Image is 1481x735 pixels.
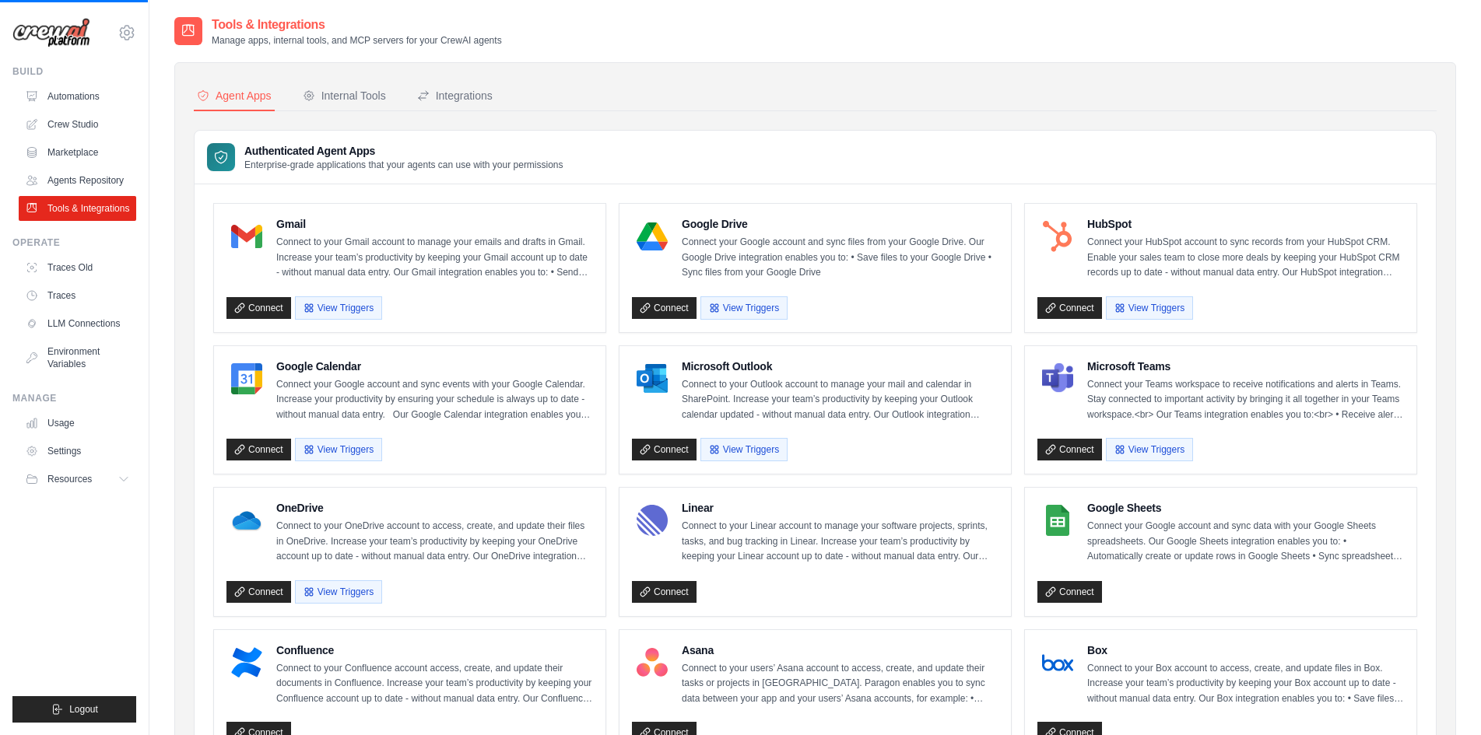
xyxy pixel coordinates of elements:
button: View Triggers [700,296,788,320]
img: HubSpot Logo [1042,221,1073,252]
p: Connect your Google account and sync files from your Google Drive. Our Google Drive integration e... [682,235,998,281]
a: Traces Old [19,255,136,280]
p: Connect your Teams workspace to receive notifications and alerts in Teams. Stay connected to impo... [1087,377,1404,423]
img: OneDrive Logo [231,505,262,536]
a: Connect [1037,439,1102,460]
h3: Authenticated Agent Apps [244,143,563,159]
a: Connect [632,297,697,319]
button: View Triggers [700,438,788,461]
img: Microsoft Teams Logo [1042,363,1073,394]
h4: Asana [682,642,998,658]
img: Linear Logo [637,505,668,536]
p: Connect your Google account and sync data with your Google Sheets spreadsheets. Our Google Sheets... [1087,519,1404,565]
p: Connect to your Linear account to manage your software projects, sprints, tasks, and bug tracking... [682,519,998,565]
a: Environment Variables [19,339,136,376]
h2: Tools & Integrations [212,16,502,34]
img: Box Logo [1042,647,1073,678]
p: Enterprise-grade applications that your agents can use with your permissions [244,159,563,171]
p: Connect to your Box account to access, create, and update files in Box. Increase your team’s prod... [1087,661,1404,707]
a: Automations [19,84,136,109]
p: Connect to your users’ Asana account to access, create, and update their tasks or projects in [GE... [682,661,998,707]
button: View Triggers [1106,438,1193,461]
p: Connect to your Outlook account to manage your mail and calendar in SharePoint. Increase your tea... [682,377,998,423]
p: Manage apps, internal tools, and MCP servers for your CrewAI agents [212,34,502,47]
button: View Triggers [295,296,382,320]
div: Build [12,65,136,78]
h4: OneDrive [276,500,593,516]
div: Operate [12,236,136,249]
span: Logout [69,703,98,716]
a: Connect [1037,581,1102,603]
a: Agents Repository [19,168,136,193]
h4: Microsoft Outlook [682,359,998,374]
img: Google Calendar Logo [231,363,262,394]
h4: Google Sheets [1087,500,1404,516]
p: Connect to your Confluence account access, create, and update their documents in Confluence. Incr... [276,661,593,707]
img: Confluence Logo [231,647,262,678]
p: Connect to your OneDrive account to access, create, and update their files in OneDrive. Increase ... [276,519,593,565]
h4: Confluence [276,642,593,658]
a: Connect [632,439,697,460]
p: Connect your HubSpot account to sync records from your HubSpot CRM. Enable your sales team to clo... [1087,235,1404,281]
a: Usage [19,411,136,436]
p: Connect to your Gmail account to manage your emails and drafts in Gmail. Increase your team’s pro... [276,235,593,281]
img: Google Drive Logo [637,221,668,252]
img: Microsoft Outlook Logo [637,363,668,394]
a: Connect [226,297,291,319]
h4: Box [1087,642,1404,658]
a: LLM Connections [19,311,136,336]
h4: Gmail [276,216,593,232]
button: View Triggers [295,438,382,461]
span: Resources [47,473,92,485]
a: Connect [226,581,291,603]
a: Connect [632,581,697,603]
img: Gmail Logo [231,221,262,252]
h4: Google Drive [682,216,998,232]
img: Asana Logo [637,647,668,678]
a: Traces [19,283,136,308]
a: Tools & Integrations [19,196,136,221]
img: Google Sheets Logo [1042,505,1073,536]
a: Connect [226,439,291,460]
a: Crew Studio [19,112,136,137]
h4: Microsoft Teams [1087,359,1404,374]
button: View Triggers [1106,296,1193,320]
h4: Google Calendar [276,359,593,374]
div: Integrations [417,88,493,103]
button: Integrations [414,82,496,111]
div: Agent Apps [197,88,272,103]
div: Manage [12,392,136,404]
p: Connect your Google account and sync events with your Google Calendar. Increase your productivity... [276,377,593,423]
img: Logo [12,18,90,48]
a: Marketplace [19,140,136,165]
button: View Triggers [295,580,382,604]
button: Agent Apps [194,82,275,111]
div: Internal Tools [303,88,386,103]
h4: HubSpot [1087,216,1404,232]
a: Settings [19,439,136,464]
button: Internal Tools [300,82,389,111]
button: Logout [12,696,136,723]
button: Resources [19,467,136,492]
h4: Linear [682,500,998,516]
a: Connect [1037,297,1102,319]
